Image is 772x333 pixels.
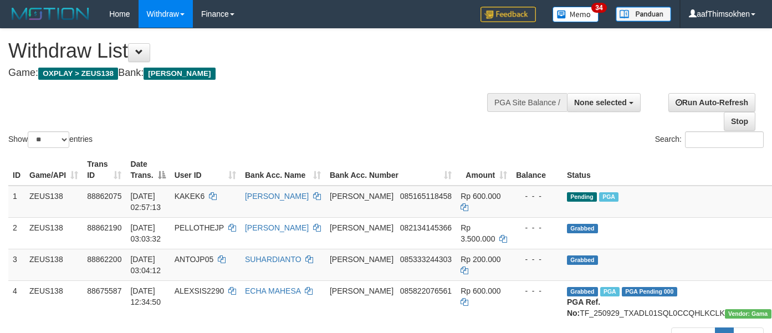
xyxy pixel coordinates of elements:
h1: Withdraw List [8,40,504,62]
img: MOTION_logo.png [8,6,93,22]
td: 1 [8,186,25,218]
h4: Game: Bank: [8,68,504,79]
span: [DATE] 03:03:32 [130,223,161,243]
span: [PERSON_NAME] [330,255,393,264]
span: Pending [567,192,597,202]
span: 88862200 [87,255,121,264]
b: PGA Ref. No: [567,298,600,317]
button: None selected [567,93,641,112]
span: Marked by aafpengsreynich [600,287,620,296]
a: SUHARDIANTO [245,255,301,264]
span: [DATE] 02:57:13 [130,192,161,212]
th: Balance [512,154,563,186]
span: 34 [591,3,606,13]
label: Search: [655,131,764,148]
span: [DATE] 03:04:12 [130,255,161,275]
span: PGA Pending [622,287,677,296]
span: 88862190 [87,223,121,232]
span: [DATE] 12:34:50 [130,286,161,306]
th: Date Trans.: activate to sort column descending [126,154,170,186]
td: 2 [8,217,25,249]
div: - - - [516,254,558,265]
span: Grabbed [567,224,598,233]
th: Bank Acc. Number: activate to sort column ascending [325,154,456,186]
div: - - - [516,222,558,233]
td: ZEUS138 [25,280,83,323]
a: [PERSON_NAME] [245,192,309,201]
img: Feedback.jpg [480,7,536,22]
a: [PERSON_NAME] [245,223,309,232]
span: None selected [574,98,627,107]
span: Copy 085822076561 to clipboard [400,286,452,295]
label: Show entries [8,131,93,148]
th: User ID: activate to sort column ascending [170,154,241,186]
span: Grabbed [567,255,598,265]
a: ECHA MAHESA [245,286,300,295]
img: panduan.png [616,7,671,22]
span: OXPLAY > ZEUS138 [38,68,118,80]
span: 88675587 [87,286,121,295]
th: ID [8,154,25,186]
div: - - - [516,191,558,202]
span: KAKEK6 [175,192,204,201]
span: Marked by aaftrukkakada [599,192,618,202]
td: 4 [8,280,25,323]
span: Rp 600.000 [461,286,500,295]
a: Run Auto-Refresh [668,93,755,112]
th: Game/API: activate to sort column ascending [25,154,83,186]
img: Button%20Memo.svg [553,7,599,22]
span: [PERSON_NAME] [144,68,215,80]
span: Copy 085165118458 to clipboard [400,192,452,201]
a: Stop [724,112,755,131]
th: Trans ID: activate to sort column ascending [83,154,126,186]
span: Rp 200.000 [461,255,500,264]
span: Copy 082134145366 to clipboard [400,223,452,232]
span: PELLOTHEJP [175,223,224,232]
span: Rp 3.500.000 [461,223,495,243]
div: PGA Site Balance / [487,93,567,112]
span: [PERSON_NAME] [330,286,393,295]
input: Search: [685,131,764,148]
div: - - - [516,285,558,296]
span: [PERSON_NAME] [330,223,393,232]
select: Showentries [28,131,69,148]
th: Bank Acc. Name: activate to sort column ascending [241,154,325,186]
span: Rp 600.000 [461,192,500,201]
td: ZEUS138 [25,249,83,280]
td: ZEUS138 [25,186,83,218]
span: ANTOJP05 [175,255,214,264]
td: 3 [8,249,25,280]
span: Copy 085333244303 to clipboard [400,255,452,264]
span: Grabbed [567,287,598,296]
td: ZEUS138 [25,217,83,249]
span: [PERSON_NAME] [330,192,393,201]
th: Amount: activate to sort column ascending [456,154,512,186]
span: Vendor URL: https://trx31.1velocity.biz [725,309,771,319]
span: ALEXSIS2290 [175,286,224,295]
span: 88862075 [87,192,121,201]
